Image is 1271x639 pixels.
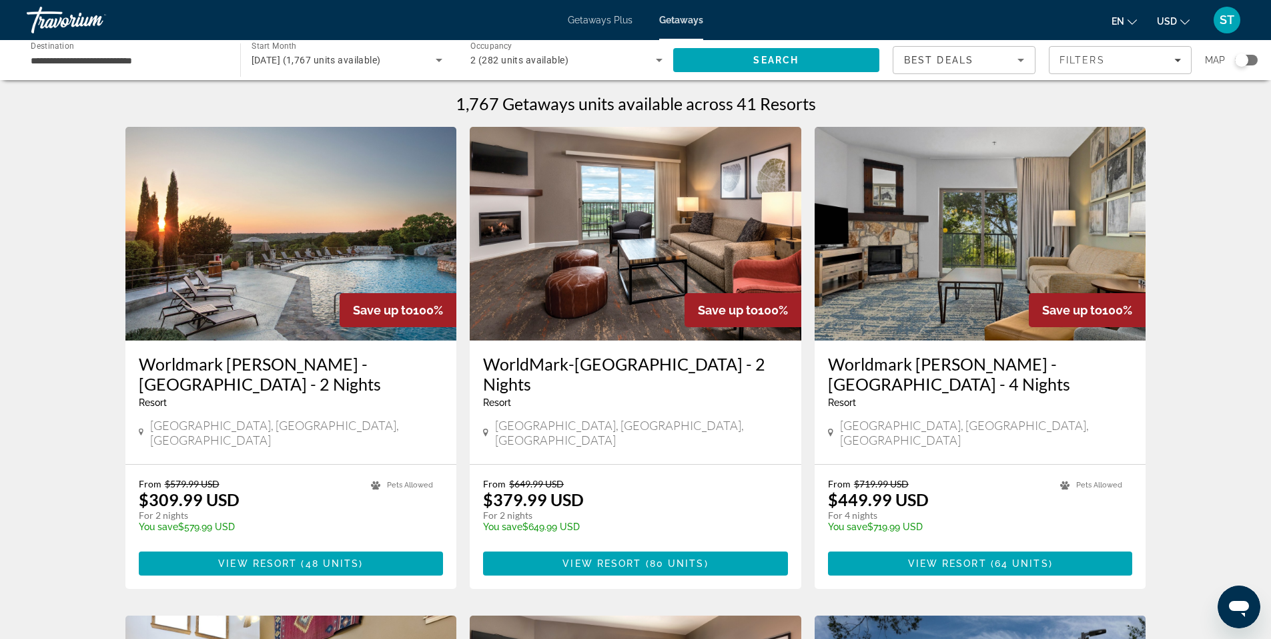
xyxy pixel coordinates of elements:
[828,521,1047,532] p: $719.99 USD
[685,293,801,327] div: 100%
[252,41,296,51] span: Start Month
[483,521,775,532] p: $649.99 USD
[904,55,973,65] span: Best Deals
[139,478,161,489] span: From
[483,354,788,394] a: WorldMark-[GEOGRAPHIC_DATA] - 2 Nights
[1112,16,1124,27] span: en
[904,52,1024,68] mat-select: Sort by
[470,127,801,341] img: WorldMark-Marble Falls - 2 Nights
[828,478,851,489] span: From
[150,418,443,447] span: [GEOGRAPHIC_DATA], [GEOGRAPHIC_DATA], [GEOGRAPHIC_DATA]
[854,478,909,489] span: $719.99 USD
[483,397,511,408] span: Resort
[139,354,444,394] a: Worldmark [PERSON_NAME] - [GEOGRAPHIC_DATA] - 2 Nights
[509,478,564,489] span: $649.99 USD
[650,558,705,569] span: 80 units
[470,41,512,51] span: Occupancy
[139,397,167,408] span: Resort
[125,127,457,341] img: Worldmark Hunt - Stablewood Springs Resort - 2 Nights
[1220,13,1234,27] span: ST
[483,521,522,532] span: You save
[340,293,456,327] div: 100%
[1029,293,1146,327] div: 100%
[1049,46,1192,74] button: Filters
[165,478,220,489] span: $579.99 USD
[659,15,703,25] a: Getaways
[483,552,788,576] button: View Resort(80 units)
[387,481,433,489] span: Pets Allowed
[641,558,708,569] span: ( )
[815,127,1146,341] img: Worldmark Hunt - Stablewood Springs Resort - 4 Nights
[297,558,363,569] span: ( )
[456,93,816,114] h1: 1,767 Getaways units available across 41 Resorts
[31,41,74,50] span: Destination
[139,521,358,532] p: $579.99 USD
[1218,586,1260,628] iframe: Button to launch messaging window
[1042,303,1102,317] span: Save up to
[908,558,987,569] span: View Resort
[483,509,775,521] p: For 2 nights
[1210,6,1244,34] button: User Menu
[840,418,1133,447] span: [GEOGRAPHIC_DATA], [GEOGRAPHIC_DATA], [GEOGRAPHIC_DATA]
[483,478,506,489] span: From
[828,489,929,509] p: $449.99 USD
[828,397,856,408] span: Resort
[495,418,788,447] span: [GEOGRAPHIC_DATA], [GEOGRAPHIC_DATA], [GEOGRAPHIC_DATA]
[753,55,799,65] span: Search
[139,489,240,509] p: $309.99 USD
[139,509,358,521] p: For 2 nights
[470,55,568,65] span: 2 (282 units available)
[828,552,1133,576] button: View Resort(64 units)
[252,55,381,65] span: [DATE] (1,767 units available)
[562,558,641,569] span: View Resort
[1060,55,1105,65] span: Filters
[27,3,160,37] a: Travorium
[995,558,1049,569] span: 64 units
[673,48,880,72] button: Search
[139,521,178,532] span: You save
[1157,11,1190,31] button: Change currency
[483,489,584,509] p: $379.99 USD
[139,552,444,576] button: View Resort(48 units)
[828,521,867,532] span: You save
[218,558,297,569] span: View Resort
[1157,16,1177,27] span: USD
[828,354,1133,394] a: Worldmark [PERSON_NAME] - [GEOGRAPHIC_DATA] - 4 Nights
[1112,11,1137,31] button: Change language
[568,15,632,25] a: Getaways Plus
[353,303,413,317] span: Save up to
[828,509,1047,521] p: For 4 nights
[1076,481,1122,489] span: Pets Allowed
[31,53,223,69] input: Select destination
[1205,51,1225,69] span: Map
[987,558,1053,569] span: ( )
[698,303,758,317] span: Save up to
[306,558,360,569] span: 48 units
